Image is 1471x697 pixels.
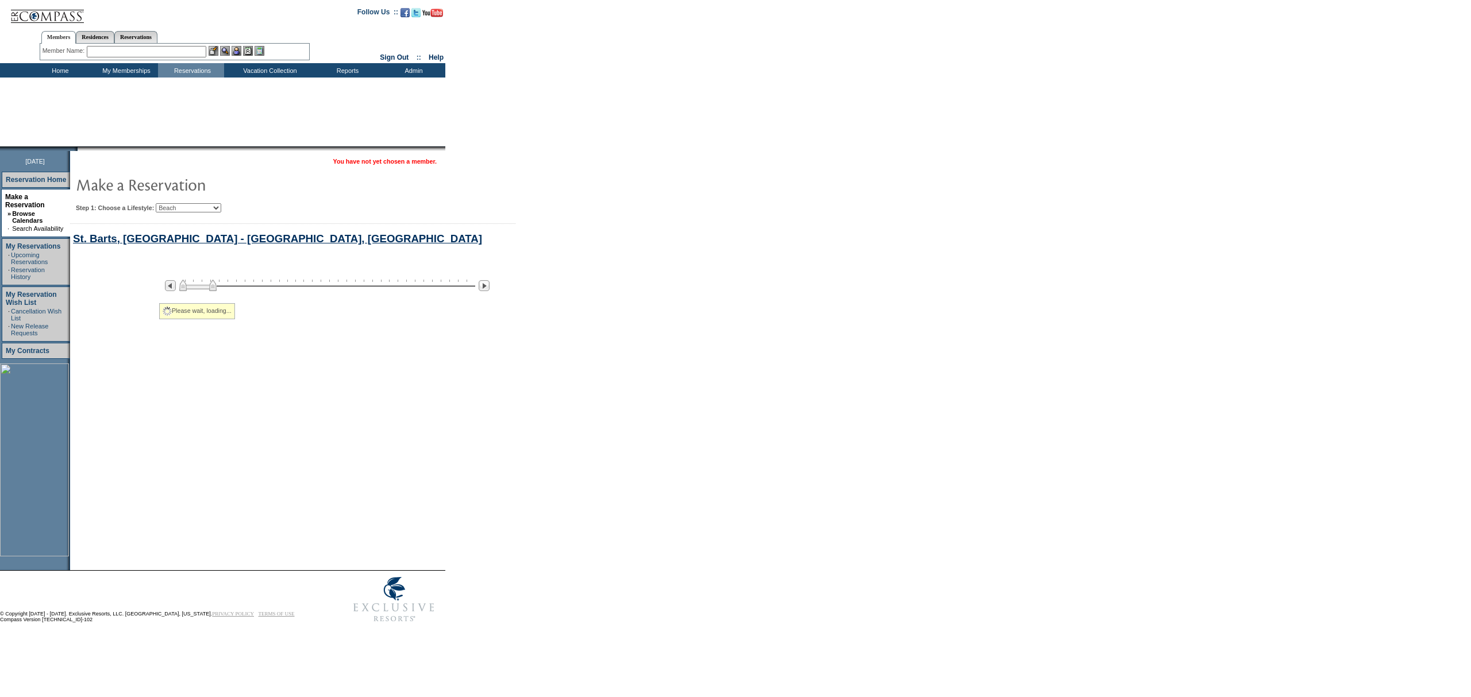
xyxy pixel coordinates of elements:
[342,571,445,628] img: Exclusive Resorts
[333,158,437,165] span: You have not yet chosen a member.
[224,63,313,78] td: Vacation Collection
[401,8,410,17] img: Become our fan on Facebook
[8,251,10,265] td: ·
[12,225,63,232] a: Search Availability
[26,63,92,78] td: Home
[7,225,11,232] td: ·
[212,611,254,617] a: PRIVACY POLICY
[76,31,114,43] a: Residences
[220,46,230,56] img: View
[43,46,87,56] div: Member Name:
[411,8,421,17] img: Follow us on Twitter
[11,251,48,265] a: Upcoming Reservations
[6,242,60,250] a: My Reservations
[78,146,79,151] img: blank.gif
[8,266,10,280] td: ·
[74,146,78,151] img: promoShadowLeftCorner.gif
[92,63,158,78] td: My Memberships
[163,307,172,316] img: spinner2.gif
[12,210,43,224] a: Browse Calendars
[411,11,421,18] a: Follow us on Twitter
[232,46,241,56] img: Impersonate
[159,303,235,319] div: Please wait, loading...
[11,266,45,280] a: Reservation History
[41,31,76,44] a: Members
[380,53,409,61] a: Sign Out
[5,193,45,209] a: Make a Reservation
[11,323,48,336] a: New Release Requests
[165,280,176,291] img: Previous
[479,280,490,291] img: Next
[76,204,154,211] b: Step 1: Choose a Lifestyle:
[8,323,10,336] td: ·
[6,291,57,307] a: My Reservation Wish List
[357,7,398,21] td: Follow Us ::
[76,173,306,196] img: pgTtlMakeReservation.gif
[429,53,444,61] a: Help
[114,31,157,43] a: Reservations
[417,53,421,61] span: ::
[7,210,11,217] b: »
[379,63,445,78] td: Admin
[401,11,410,18] a: Become our fan on Facebook
[422,9,443,17] img: Subscribe to our YouTube Channel
[6,347,49,355] a: My Contracts
[422,11,443,18] a: Subscribe to our YouTube Channel
[209,46,218,56] img: b_edit.gif
[313,63,379,78] td: Reports
[255,46,264,56] img: b_calculator.gif
[259,611,295,617] a: TERMS OF USE
[6,176,66,184] a: Reservation Home
[158,63,224,78] td: Reservations
[243,46,253,56] img: Reservations
[73,233,482,245] a: St. Barts, [GEOGRAPHIC_DATA] - [GEOGRAPHIC_DATA], [GEOGRAPHIC_DATA]
[8,308,10,322] td: ·
[11,308,61,322] a: Cancellation Wish List
[25,158,45,165] span: [DATE]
